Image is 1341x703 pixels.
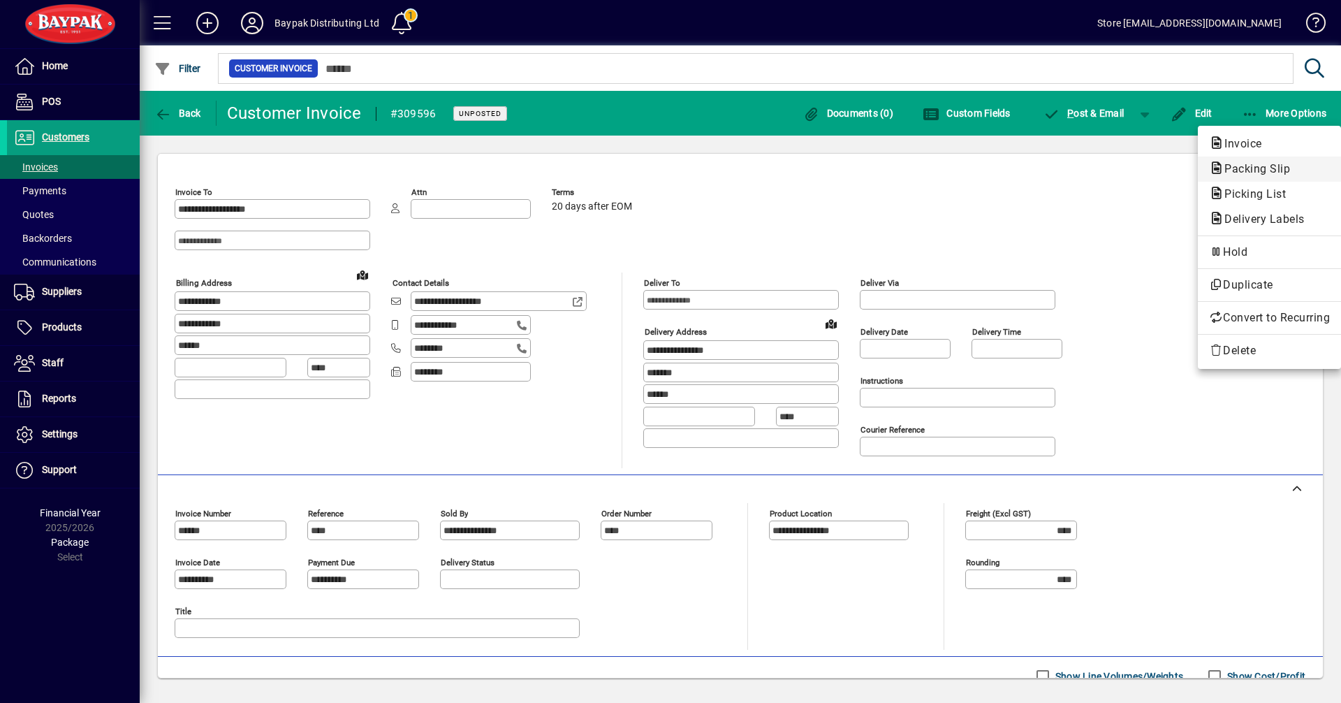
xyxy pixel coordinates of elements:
span: Hold [1209,244,1330,261]
span: Duplicate [1209,277,1330,293]
span: Picking List [1209,187,1293,201]
span: Convert to Recurring [1209,310,1330,326]
span: Delivery Labels [1209,212,1312,226]
span: Packing Slip [1209,162,1297,175]
span: Delete [1209,342,1330,359]
span: Invoice [1209,137,1269,150]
